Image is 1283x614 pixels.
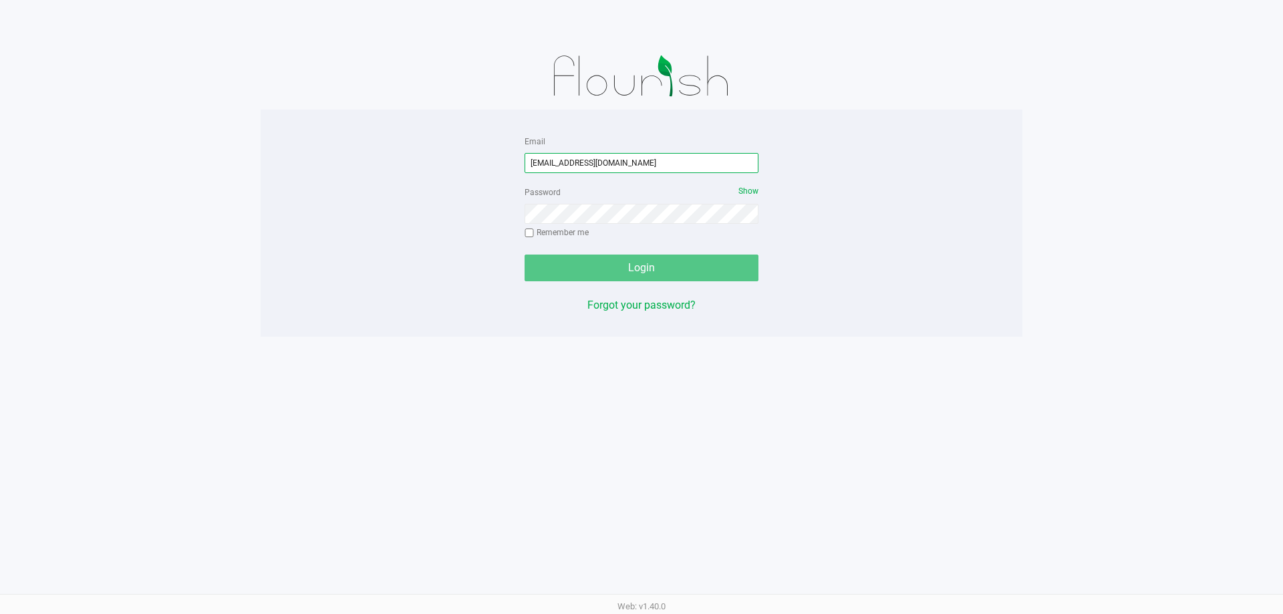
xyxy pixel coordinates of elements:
input: Remember me [525,228,534,238]
label: Remember me [525,226,589,239]
label: Password [525,186,561,198]
button: Forgot your password? [587,297,696,313]
label: Email [525,136,545,148]
span: Web: v1.40.0 [617,601,666,611]
span: Show [738,186,758,196]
